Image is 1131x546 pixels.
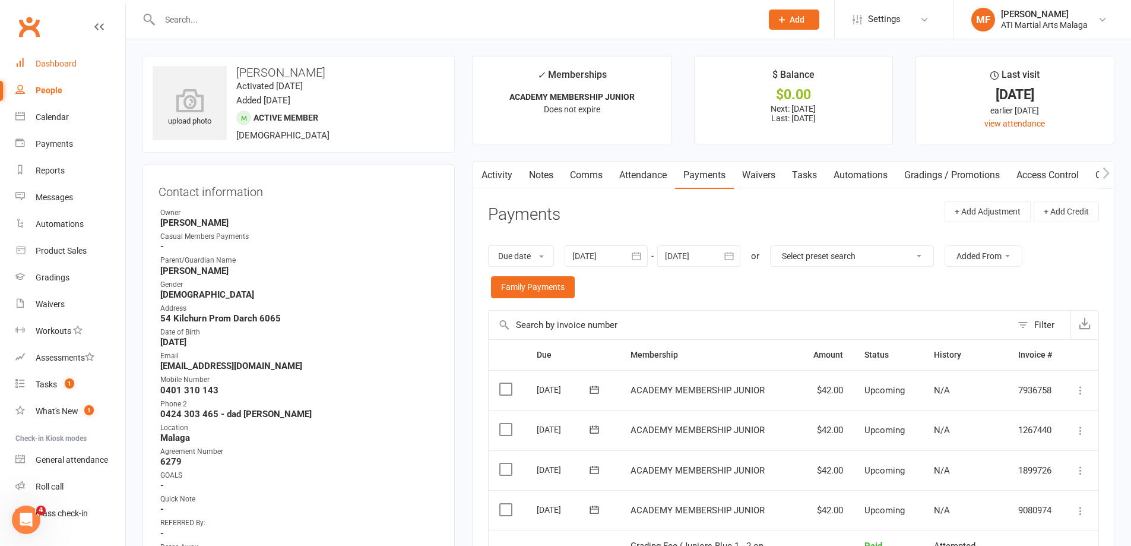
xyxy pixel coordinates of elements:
div: $ Balance [772,67,815,89]
div: Address [160,303,439,314]
span: Add [790,15,804,24]
h3: Contact information [159,181,439,198]
strong: - [160,241,439,252]
th: Due [526,340,620,370]
div: Filter [1034,318,1054,332]
div: MF [971,8,995,31]
div: GOALS [160,470,439,481]
div: Automations [36,219,84,229]
a: Assessments [15,345,125,371]
span: 1 [65,378,74,389]
a: Waivers [734,162,784,189]
th: Amount [803,340,854,370]
div: Phone 2 [160,399,439,410]
a: Reports [15,157,125,184]
a: Tasks [784,162,825,189]
span: Active member [254,113,318,122]
div: Assessments [36,353,94,362]
div: Memberships [537,67,607,89]
a: General attendance kiosk mode [15,447,125,474]
input: Search by invoice number [489,311,1012,339]
a: Calendar [15,104,125,131]
div: Gradings [36,273,69,282]
span: 4 [36,506,46,515]
span: ACADEMY MEMBERSHIP JUNIOR [631,505,765,516]
div: Waivers [36,299,65,309]
button: Add [769,10,819,30]
time: Activated [DATE] [236,81,303,91]
div: Last visit [990,67,1040,89]
span: N/A [934,385,950,396]
th: Membership [620,340,803,370]
strong: [DATE] [160,337,439,348]
a: Automations [15,211,125,238]
button: Filter [1012,311,1070,339]
a: Messages [15,184,125,211]
a: Activity [473,162,521,189]
div: Messages [36,192,73,202]
span: Settings [868,6,901,33]
span: ACADEMY MEMBERSHIP JUNIOR [631,465,765,476]
div: REFERRED By: [160,517,439,529]
a: Roll call [15,474,125,500]
a: Gradings / Promotions [896,162,1008,189]
div: Date of Birth [160,327,439,338]
span: N/A [934,465,950,476]
h3: Payments [488,206,560,224]
strong: [PERSON_NAME] [160,217,439,228]
div: or [751,249,759,263]
a: Workouts [15,318,125,345]
a: Gradings [15,264,125,291]
strong: [EMAIL_ADDRESS][DOMAIN_NAME] [160,361,439,371]
a: Family Payments [491,276,575,298]
a: view attendance [984,119,1045,128]
button: Added From [945,245,1022,267]
h3: [PERSON_NAME] [153,66,445,79]
strong: 0424 303 465 - dad [PERSON_NAME] [160,409,439,419]
a: People [15,77,125,104]
a: Waivers [15,291,125,318]
div: [DATE] [537,420,591,438]
span: Upcoming [864,385,905,396]
a: Attendance [611,162,675,189]
div: Workouts [36,326,71,336]
button: + Add Credit [1034,201,1099,222]
span: N/A [934,425,950,435]
a: Comms [562,162,611,189]
th: Status [854,340,923,370]
div: Casual Members Payments [160,231,439,242]
th: History [923,340,1008,370]
strong: 54 Kilchurn Prom Darch 6065 [160,313,439,324]
div: Email [160,351,439,362]
div: Owner [160,207,439,219]
span: ACADEMY MEMBERSHIP JUNIOR [631,385,765,396]
div: Class check-in [36,509,88,518]
a: Automations [825,162,896,189]
td: $42.00 [803,410,854,450]
div: upload photo [153,89,227,128]
div: [DATE] [537,460,591,479]
th: Invoice # [1008,340,1063,370]
span: Upcoming [864,465,905,476]
strong: 6279 [160,456,439,467]
strong: ACADEMY MEMBERSHIP JUNIOR [509,92,635,102]
strong: 0401 310 143 [160,385,439,396]
div: Parent/Guardian Name [160,255,439,266]
button: Due date [488,245,554,267]
div: Gender [160,279,439,291]
div: Location [160,422,439,434]
div: [PERSON_NAME] [1001,9,1088,20]
a: Clubworx [14,12,44,42]
div: Calendar [36,112,69,122]
a: Payments [675,162,734,189]
a: Payments [15,131,125,157]
time: Added [DATE] [236,95,290,106]
p: Next: [DATE] Last: [DATE] [705,104,882,123]
div: People [36,86,62,95]
strong: Malaga [160,433,439,443]
strong: - [160,504,439,515]
span: Does not expire [544,105,600,114]
a: Dashboard [15,51,125,77]
div: Dashboard [36,59,77,68]
td: 1267440 [1008,410,1063,450]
